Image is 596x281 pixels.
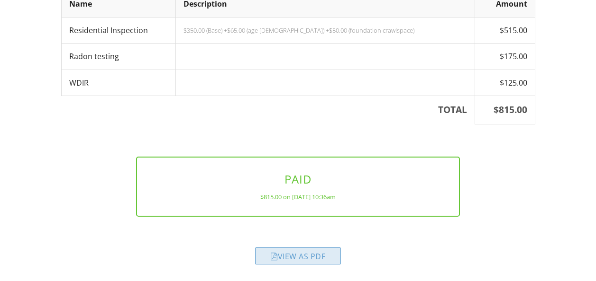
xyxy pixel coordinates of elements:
[255,254,341,264] a: View as PDF
[152,173,444,185] h3: PAID
[475,96,535,124] th: $815.00
[61,96,475,124] th: TOTAL
[475,44,535,70] td: $175.00
[183,26,467,34] div: $350.00 (Base) +$65.00 (age [DEMOGRAPHIC_DATA]) +$50.00 (foundation crawlspace)
[475,70,535,96] td: $125.00
[69,51,119,61] span: Radon testing
[255,247,341,264] div: View as PDF
[69,25,148,35] span: Residential Inspection
[69,78,89,88] span: WDIR
[152,193,444,201] div: $815.00 on [DATE] 10:36am
[475,17,535,43] td: $515.00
